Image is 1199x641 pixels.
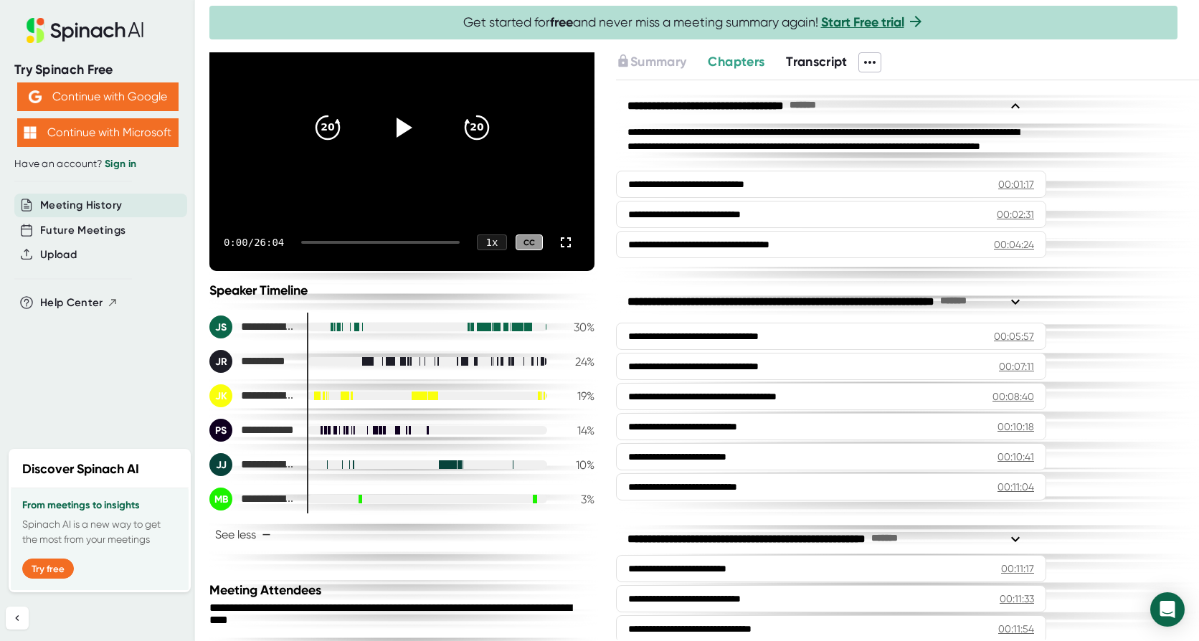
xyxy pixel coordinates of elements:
div: PS [209,419,232,442]
div: Speaker Timeline [209,282,594,298]
div: 10 % [559,458,594,472]
button: Continue with Microsoft [17,118,179,147]
span: Help Center [40,295,103,311]
div: 00:10:41 [997,450,1034,464]
button: Help Center [40,295,118,311]
div: Have an account? [14,158,181,171]
div: 30 % [559,320,594,334]
div: 00:07:11 [999,359,1034,374]
div: 00:11:54 [998,622,1034,636]
div: 1 x [477,234,507,250]
div: Jim Karabatsos [209,384,295,407]
div: JJ [209,453,232,476]
div: 00:10:18 [997,419,1034,434]
button: Upload [40,247,77,263]
button: See less− [209,522,277,547]
img: Aehbyd4JwY73AAAAAElFTkSuQmCC [29,90,42,103]
button: Continue with Google [17,82,179,111]
div: 00:01:17 [998,177,1034,191]
span: − [262,529,271,541]
div: 00:08:40 [992,389,1034,404]
div: Javier Salazar [209,315,295,338]
div: 00:11:17 [1001,561,1034,576]
div: 0:00 / 26:04 [224,237,284,248]
div: 24 % [559,355,594,369]
div: Upgrade to access [616,52,708,72]
button: Transcript [786,52,848,72]
span: Summary [630,54,686,70]
div: 00:11:33 [1000,592,1034,606]
span: Get started for and never miss a meeting summary again! [463,14,924,31]
div: JR [209,350,232,373]
button: Summary [616,52,686,72]
div: Jermiah J. Jones [209,453,295,476]
div: Meeting Attendees [209,582,598,598]
div: 00:11:04 [997,480,1034,494]
div: 19 % [559,389,594,403]
h2: Discover Spinach AI [22,460,139,479]
div: 3 % [559,493,594,506]
h3: From meetings to insights [22,500,177,511]
a: Sign in [105,158,136,170]
div: JS [209,315,232,338]
span: Chapters [708,54,764,70]
button: Future Meetings [40,222,125,239]
div: MB [209,488,232,511]
div: CC [516,234,543,251]
button: Try free [22,559,74,579]
div: JK [209,384,232,407]
a: Start Free trial [821,14,904,30]
div: 00:05:57 [994,329,1034,343]
div: 00:04:24 [994,237,1034,252]
div: Try Spinach Free [14,62,181,78]
div: Matthew Burns [209,488,295,511]
button: Meeting History [40,197,122,214]
div: Open Intercom Messenger [1150,592,1185,627]
span: Transcript [786,54,848,70]
div: Peyton Smith [209,419,295,442]
div: 00:02:31 [997,207,1034,222]
div: 14 % [559,424,594,437]
button: Collapse sidebar [6,607,29,630]
p: Spinach AI is a new way to get the most from your meetings [22,517,177,547]
button: Chapters [708,52,764,72]
b: free [550,14,573,30]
